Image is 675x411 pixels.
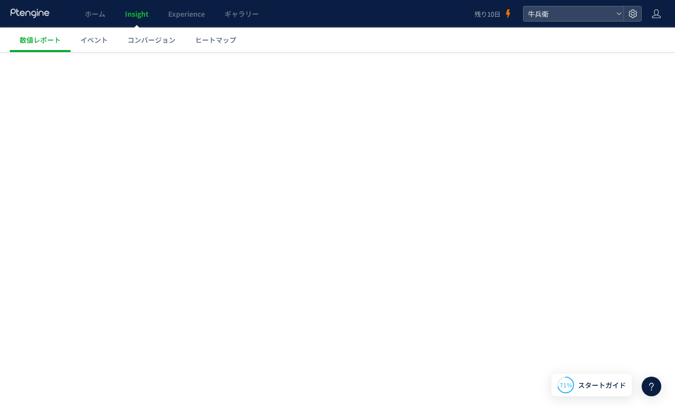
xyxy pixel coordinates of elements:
[475,9,500,19] span: 残り10日
[125,9,149,19] span: Insight
[195,35,236,45] span: ヒートマップ
[85,9,105,19] span: ホーム
[560,381,572,389] span: 71%
[168,9,205,19] span: Experience
[80,35,108,45] span: イベント
[525,6,612,21] span: 牛兵衛
[578,380,626,390] span: スタートガイド
[225,9,259,19] span: ギャラリー
[127,35,175,45] span: コンバージョン
[20,35,61,45] span: 数値レポート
